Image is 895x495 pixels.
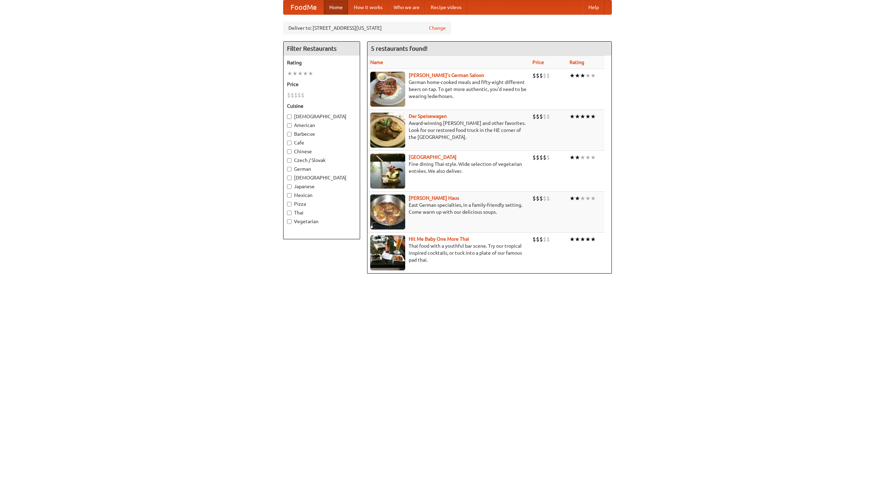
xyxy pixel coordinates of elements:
img: kohlhaus.jpg [370,195,405,229]
li: ★ [570,72,575,79]
li: ★ [585,235,590,243]
label: [DEMOGRAPHIC_DATA] [287,174,356,181]
a: [PERSON_NAME] Haus [409,195,459,201]
input: Czech / Slovak [287,158,292,163]
label: Mexican [287,192,356,199]
li: ★ [303,70,308,77]
a: Price [532,59,544,65]
label: Cafe [287,139,356,146]
a: Change [429,24,446,31]
img: speisewagen.jpg [370,113,405,148]
img: babythai.jpg [370,235,405,270]
li: $ [532,195,536,202]
li: $ [532,72,536,79]
p: Thai food with a youthful bar scene. Try our tropical inspired cocktails, or tuck into a plate of... [370,242,527,263]
li: $ [546,154,550,161]
li: ★ [585,195,590,202]
li: $ [291,91,294,99]
li: ★ [585,113,590,120]
li: ★ [585,72,590,79]
li: $ [536,235,539,243]
li: ★ [590,195,596,202]
a: [PERSON_NAME]'s German Saloon [409,72,484,78]
label: Pizza [287,200,356,207]
li: ★ [298,70,303,77]
li: ★ [570,113,575,120]
input: Vegetarian [287,219,292,224]
li: ★ [575,154,580,161]
li: $ [543,235,546,243]
li: $ [543,195,546,202]
p: Fine dining Thai-style. Wide selection of vegetarian entrées. We also deliver. [370,161,527,175]
label: Japanese [287,183,356,190]
li: $ [546,195,550,202]
li: ★ [590,72,596,79]
a: Rating [570,59,584,65]
a: Hit Me Baby One More Thai [409,236,469,242]
li: $ [298,91,301,99]
input: Pizza [287,202,292,206]
li: $ [539,235,543,243]
li: $ [546,235,550,243]
a: Home [324,0,348,14]
label: Vegetarian [287,218,356,225]
li: $ [539,113,543,120]
p: German home-cooked meals and fifty-eight different beers on tap. To get more authentic, you'd nee... [370,79,527,100]
input: [DEMOGRAPHIC_DATA] [287,114,292,119]
li: ★ [575,195,580,202]
a: Recipe videos [425,0,467,14]
li: $ [294,91,298,99]
input: Cafe [287,141,292,145]
li: ★ [590,235,596,243]
img: esthers.jpg [370,72,405,107]
label: German [287,165,356,172]
p: East German specialties, in a family-friendly setting. Come warm up with our delicious soups. [370,201,527,215]
label: Chinese [287,148,356,155]
li: ★ [585,154,590,161]
input: American [287,123,292,128]
li: $ [539,72,543,79]
li: $ [539,195,543,202]
a: Der Speisewagen [409,113,447,119]
h5: Rating [287,59,356,66]
li: ★ [292,70,298,77]
li: ★ [575,235,580,243]
label: Czech / Slovak [287,157,356,164]
li: $ [536,113,539,120]
li: $ [546,113,550,120]
li: ★ [570,154,575,161]
a: Help [583,0,604,14]
li: $ [287,91,291,99]
li: $ [543,72,546,79]
input: Chinese [287,149,292,154]
li: ★ [308,70,313,77]
label: [DEMOGRAPHIC_DATA] [287,113,356,120]
li: $ [543,113,546,120]
li: ★ [575,113,580,120]
li: ★ [580,195,585,202]
div: Deliver to: [STREET_ADDRESS][US_STATE] [283,22,451,34]
h5: Cuisine [287,102,356,109]
li: $ [532,154,536,161]
label: Thai [287,209,356,216]
p: Award-winning [PERSON_NAME] and other favorites. Look for our restored food truck in the NE corne... [370,120,527,141]
li: ★ [570,195,575,202]
li: ★ [590,113,596,120]
h4: Filter Restaurants [284,42,360,56]
li: ★ [570,235,575,243]
input: Barbecue [287,132,292,136]
li: $ [539,154,543,161]
li: $ [536,195,539,202]
li: ★ [580,113,585,120]
input: Mexican [287,193,292,198]
li: $ [536,72,539,79]
li: $ [532,113,536,120]
label: American [287,122,356,129]
li: ★ [580,235,585,243]
a: Who we are [388,0,425,14]
li: ★ [575,72,580,79]
a: Name [370,59,383,65]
